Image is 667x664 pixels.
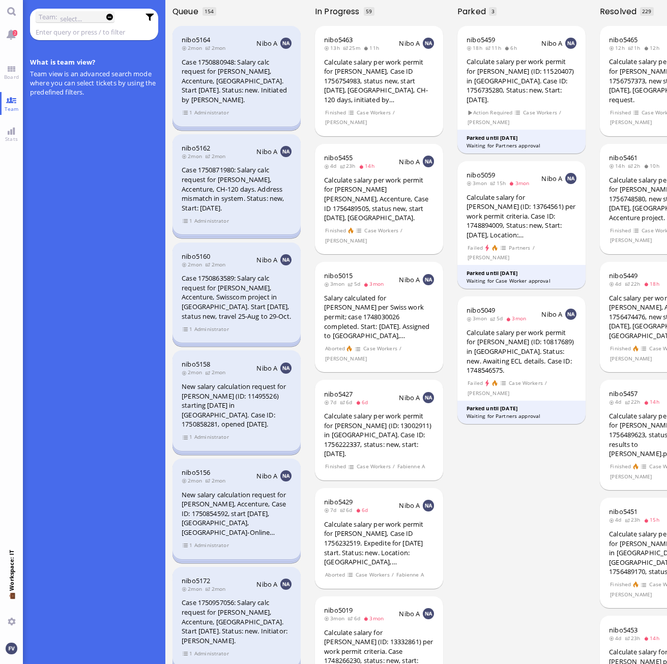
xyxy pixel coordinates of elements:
[423,156,434,167] img: NA
[182,44,205,51] span: 2mon
[423,500,434,511] img: NA
[324,175,434,223] div: Calculate salary per work permit for [PERSON_NAME] [PERSON_NAME], Accenture, Case ID 1756489505, ...
[423,608,434,619] img: NA
[468,253,510,262] span: [PERSON_NAME]
[467,134,577,142] div: Parked until [DATE]
[183,108,193,117] span: view 1 items
[205,477,228,484] span: 2mon
[399,344,402,353] span: /
[396,570,424,579] span: Fabienne A
[610,118,652,127] span: [PERSON_NAME]
[172,6,201,17] span: Queue
[467,277,577,285] div: Waiting for Case Worker approval
[490,315,506,322] span: 5d
[356,506,371,514] span: 6d
[644,280,662,287] span: 18h
[467,170,495,179] a: nibo5059
[467,35,495,44] a: nibo5459
[467,306,495,315] span: nibo5049
[610,344,631,353] span: Finished
[468,379,483,387] span: Failed
[324,271,353,280] a: nibo5015
[628,162,644,169] span: 2h
[325,570,345,579] span: Aborted
[565,309,576,320] img: NA
[468,108,513,117] span: Action Required
[609,153,637,162] span: nibo5461
[280,38,292,49] img: NA
[324,497,353,506] a: nibo5429
[609,280,625,287] span: 4d
[324,615,347,622] span: 3mon
[315,6,363,17] span: In progress
[399,39,420,48] span: Nibo A
[565,173,576,184] img: NA
[504,44,520,51] span: 6h
[324,606,353,615] span: nibo5019
[609,162,628,169] span: 14h
[644,516,662,523] span: 15h
[609,44,628,51] span: 12h
[609,398,625,405] span: 4d
[325,462,346,471] span: Finished
[399,393,420,402] span: Nibo A
[541,174,562,183] span: Nibo A
[324,162,340,169] span: 4d
[194,433,229,441] span: Administrator
[205,585,228,592] span: 2mon
[183,325,193,334] span: view 1 items
[182,468,210,477] a: nibo5156
[457,6,489,17] span: Parked
[182,35,210,44] a: nibo5164
[280,254,292,265] img: NA
[324,506,340,514] span: 7d
[2,105,21,112] span: Team
[324,57,434,105] div: Calculate salary per work permit for [PERSON_NAME], Case ID 1756754983, status new, start [DATE],...
[194,217,229,225] span: Administrator
[467,142,577,149] div: Waiting for Partners approval
[30,57,158,67] h4: What is team view?
[468,118,510,127] span: [PERSON_NAME]
[490,179,509,187] span: 15h
[280,146,292,157] img: NA
[182,382,292,429] div: New salary calculation request for [PERSON_NAME] (ID: 11495526) starting [DATE] in [GEOGRAPHIC_DA...
[183,541,193,550] span: view 1 items
[256,580,277,589] span: Nibo A
[392,462,395,471] span: /
[256,39,277,48] span: Nibo A
[357,462,391,471] span: Case Workers
[397,462,425,471] span: Fabienne A
[467,328,576,375] div: Calculate salary per work permit for [PERSON_NAME] (ID: 10817689) in [GEOGRAPHIC_DATA]. Status: n...
[644,398,662,405] span: 14h
[609,625,637,635] a: nibo5453
[324,293,434,341] div: Salary calculated for [PERSON_NAME] per Swiss work permit; case 1748030026 completed. Start: [DAT...
[325,226,346,235] span: Finished
[609,516,625,523] span: 4d
[256,147,277,156] span: Nibo A
[468,244,483,252] span: Failed
[565,38,576,49] img: NA
[324,153,353,162] a: nibo5455
[609,271,637,280] span: nibo5449
[340,162,359,169] span: 23h
[467,57,576,104] div: Calculate salary per work permit for [PERSON_NAME] (ID: 11520407) in [GEOGRAPHIC_DATA]. Case ID: ...
[256,471,277,480] span: Nibo A
[363,344,398,353] span: Case Workers
[467,44,485,51] span: 18h
[609,35,637,44] span: nibo5465
[467,405,577,412] div: Parked until [DATE]
[182,252,210,261] a: nibo5160
[182,585,205,592] span: 2mon
[256,364,277,373] span: Nibo A
[182,153,205,160] span: 2mon
[182,57,292,105] div: Case 1750880948: Salary calc request for [PERSON_NAME], Accenture, [GEOGRAPHIC_DATA]. Start [DATE...
[355,570,390,579] span: Case Workers
[357,108,391,117] span: Case Workers
[399,275,420,284] span: Nibo A
[183,217,193,225] span: view 1 items
[363,280,387,287] span: 3mon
